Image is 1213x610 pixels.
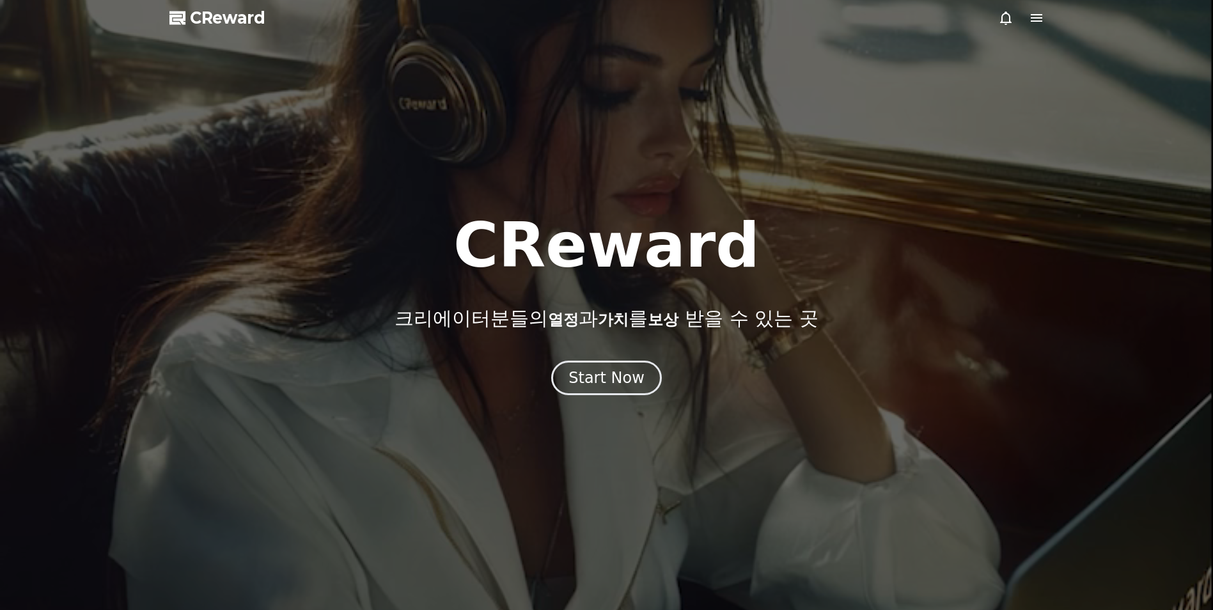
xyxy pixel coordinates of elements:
p: 크리에이터분들의 과 를 받을 수 있는 곳 [395,307,818,330]
a: Start Now [551,373,662,386]
span: 가치 [598,311,629,329]
div: Start Now [568,368,645,388]
span: 열정 [548,311,579,329]
button: Start Now [551,361,662,395]
h1: CReward [453,215,760,276]
span: CReward [190,8,265,28]
span: 보상 [648,311,678,329]
a: CReward [169,8,265,28]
